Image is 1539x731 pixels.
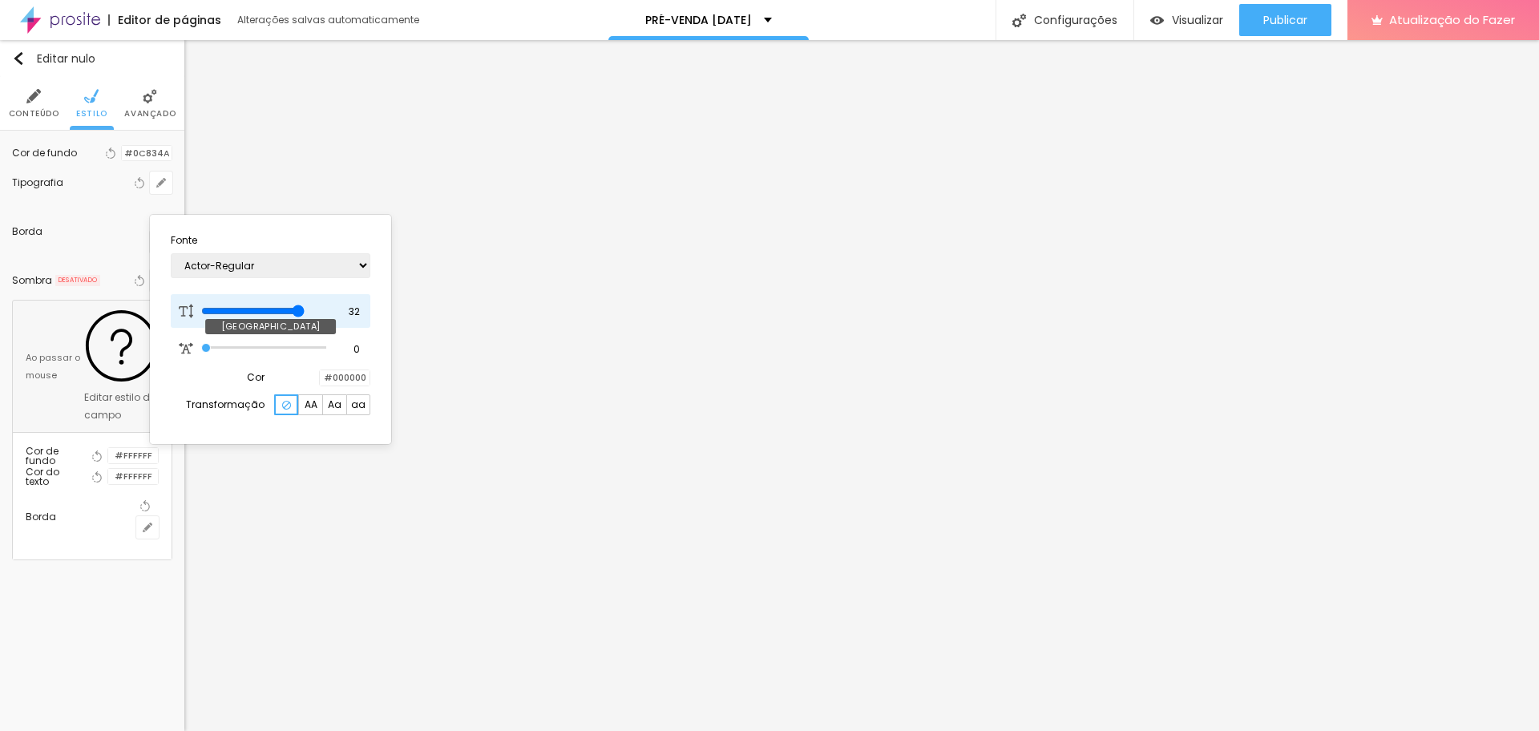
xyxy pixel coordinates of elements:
font: Cor [247,370,265,384]
font: Aa [328,398,341,411]
font: Transformação [186,398,265,411]
font: aa [351,398,366,411]
img: Espaçamento entre letras de ícones [179,341,193,356]
font: AA [305,398,317,411]
font: Fonte [171,233,197,247]
img: Tamanho da fonte do ícone [179,304,193,318]
img: Ícone [282,401,291,410]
